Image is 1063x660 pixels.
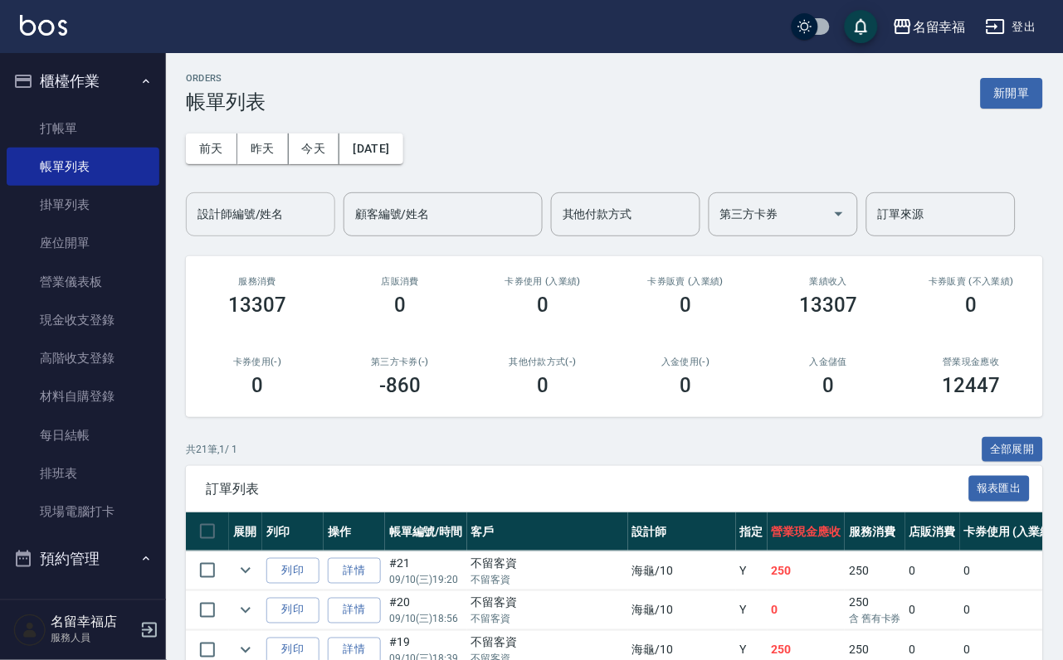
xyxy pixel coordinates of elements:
th: 指定 [736,512,768,551]
h2: 店販消費 [349,276,451,287]
button: 預約管理 [7,537,159,580]
p: 不留客資 [471,572,624,587]
button: 登出 [979,12,1043,42]
a: 每日結帳 [7,416,159,454]
button: 前天 [186,133,237,164]
button: [DATE] [339,133,402,164]
a: 詳情 [328,558,381,584]
div: 不留客資 [471,634,624,652]
td: 250 [845,551,905,590]
a: 材料自購登錄 [7,377,159,415]
h2: 卡券使用 (入業績) [491,276,594,287]
a: 新開單 [981,85,1043,100]
button: Open [826,201,852,227]
button: 全部展開 [983,437,1044,463]
div: 不留客資 [471,555,624,572]
h2: 入金使用(-) [634,357,737,367]
h3: 12447 [943,374,1001,397]
th: 卡券使用 (入業績) [960,512,1061,551]
button: 昨天 [237,133,289,164]
td: 0 [905,551,960,590]
p: 不留客資 [471,612,624,627]
h2: 入金儲值 [778,357,880,367]
button: 新開單 [981,78,1043,109]
th: 店販消費 [905,512,960,551]
th: 列印 [262,512,324,551]
a: 高階收支登錄 [7,339,159,377]
th: 營業現金應收 [768,512,846,551]
h2: 營業現金應收 [920,357,1023,367]
button: expand row [233,558,258,583]
a: 詳情 [328,598,381,624]
button: 櫃檯作業 [7,60,159,103]
a: 打帳單 [7,109,159,148]
img: Logo [20,15,67,36]
a: 現金收支登錄 [7,301,159,339]
a: 報表匯出 [969,480,1031,496]
a: 營業儀表板 [7,263,159,301]
p: 服務人員 [51,631,135,646]
h3: 0 [966,294,978,317]
a: 現場電腦打卡 [7,493,159,531]
h5: 名留幸福店 [51,614,135,631]
button: 名留幸福 [886,10,973,44]
p: 含 舊有卡券 [849,612,901,627]
td: 0 [960,591,1061,630]
p: 09/10 (三) 19:20 [389,572,463,587]
h3: 0 [680,294,692,317]
h2: 卡券販賣 (不入業績) [920,276,1023,287]
th: 操作 [324,512,385,551]
th: 設計師 [628,512,736,551]
td: #21 [385,551,467,590]
button: 報表匯出 [969,476,1031,502]
h3: 13307 [800,294,858,317]
h3: 0 [251,374,263,397]
td: #20 [385,591,467,630]
div: 不留客資 [471,594,624,612]
h3: 0 [537,294,549,317]
div: 名留幸福 [913,17,966,37]
h2: 卡券販賣 (入業績) [634,276,737,287]
button: 今天 [289,133,340,164]
h2: ORDERS [186,73,266,84]
a: 帳單列表 [7,148,159,186]
h3: 服務消費 [206,276,309,287]
img: Person [13,614,46,647]
td: 海龜 /10 [628,551,736,590]
button: 列印 [266,558,319,584]
p: 09/10 (三) 18:56 [389,612,463,627]
th: 展開 [229,512,262,551]
th: 服務消費 [845,512,905,551]
td: 0 [905,591,960,630]
h2: 業績收入 [778,276,880,287]
td: 0 [960,551,1061,590]
h3: 0 [680,374,692,397]
h2: 卡券使用(-) [206,357,309,367]
th: 客戶 [467,512,628,551]
h3: 0 [537,374,549,397]
h3: 0 [394,294,406,317]
a: 預約管理 [7,587,159,625]
h3: 13307 [228,294,286,317]
button: save [845,10,878,43]
button: 列印 [266,598,319,624]
p: 共 21 筆, 1 / 1 [186,442,237,457]
h2: 第三方卡券(-) [349,357,451,367]
td: Y [736,551,768,590]
td: 0 [768,591,846,630]
button: expand row [233,598,258,623]
th: 帳單編號/時間 [385,512,467,551]
a: 排班表 [7,454,159,493]
td: 250 [845,591,905,630]
a: 掛單列表 [7,186,159,224]
h2: 其他付款方式(-) [491,357,594,367]
span: 訂單列表 [206,481,969,497]
td: 海龜 /10 [628,591,736,630]
h3: 0 [823,374,835,397]
a: 座位開單 [7,224,159,262]
h3: -860 [379,374,421,397]
h3: 帳單列表 [186,90,266,114]
td: 250 [768,551,846,590]
td: Y [736,591,768,630]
